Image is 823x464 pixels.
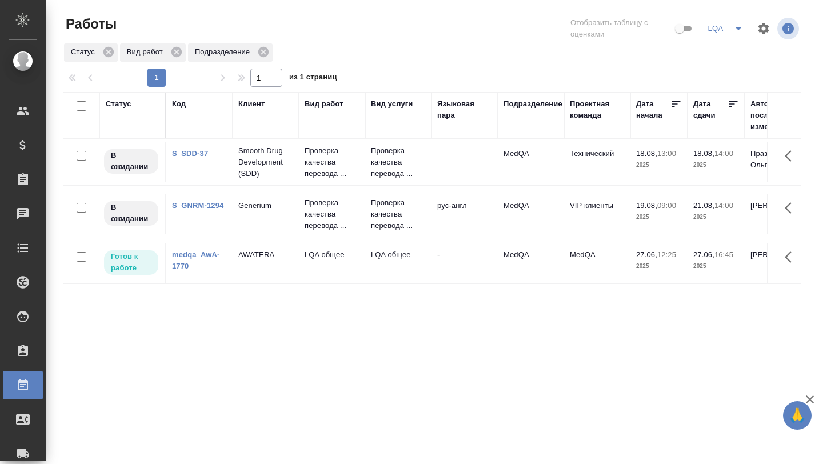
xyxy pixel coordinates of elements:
p: В ожидании [111,202,151,225]
span: Работы [63,15,117,33]
p: 14:00 [714,149,733,158]
span: Посмотреть информацию [777,18,801,39]
p: Статус [71,46,99,58]
p: Проверка качества перевода ... [371,145,426,179]
td: - [432,243,498,283]
p: 2025 [636,261,682,272]
td: MedQA [498,194,564,234]
p: AWATERA [238,249,293,261]
td: MedQA [498,243,564,283]
p: 2025 [693,211,739,223]
p: Проверка качества перевода ... [371,197,426,231]
p: 19.08, [636,201,657,210]
td: Технический [564,142,630,182]
a: medqa_AwA-1770 [172,250,220,270]
td: MedQA [564,243,630,283]
button: Здесь прячутся важные кнопки [778,243,805,271]
p: Подразделение [195,46,254,58]
button: 🙏 [783,401,812,430]
span: из 1 страниц [289,70,337,87]
p: 14:00 [714,201,733,210]
p: Вид работ [127,46,167,58]
div: split button [704,19,750,38]
p: 21.08, [693,201,714,210]
td: [PERSON_NAME] [745,194,811,234]
div: Проектная команда [570,98,625,121]
div: Клиент [238,98,265,110]
p: 18.08, [693,149,714,158]
button: Здесь прячутся важные кнопки [778,194,805,222]
td: [PERSON_NAME] [745,243,811,283]
button: Здесь прячутся важные кнопки [778,142,805,170]
div: Вид услуги [371,98,413,110]
p: 16:45 [714,250,733,259]
td: Праздничных Ольга [745,142,811,182]
div: Вид работ [305,98,343,110]
p: Проверка качества перевода ... [305,197,359,231]
p: LQA общее [305,249,359,261]
div: Исполнитель назначен, приступать к работе пока рано [103,148,159,175]
div: Дата начала [636,98,670,121]
p: Smooth Drug Development (SDD) [238,145,293,179]
div: Статус [106,98,131,110]
p: 13:00 [657,149,676,158]
p: 09:00 [657,201,676,210]
p: В ожидании [111,150,151,173]
p: 2025 [636,211,682,223]
td: VIP клиенты [564,194,630,234]
p: LQA общее [371,249,426,261]
p: Проверка качества перевода ... [305,145,359,179]
p: 12:25 [657,250,676,259]
p: Generium [238,200,293,211]
div: Автор последнего изменения [750,98,805,133]
div: Подразделение [188,43,273,62]
td: рус-англ [432,194,498,234]
div: Языковая пара [437,98,492,121]
td: MedQA [498,142,564,182]
p: 2025 [636,159,682,171]
a: S_GNRM-1294 [172,201,223,210]
div: Вид работ [120,43,186,62]
a: S_SDD-37 [172,149,208,158]
span: Настроить таблицу [750,15,777,42]
div: Дата сдачи [693,98,728,121]
div: Исполнитель может приступить к работе [103,249,159,276]
p: 2025 [693,261,739,272]
span: Отобразить таблицу с оценками [570,17,673,40]
p: 27.06, [636,250,657,259]
p: Готов к работе [111,251,151,274]
p: 18.08, [636,149,657,158]
p: 27.06, [693,250,714,259]
div: Статус [64,43,118,62]
div: Подразделение [504,98,562,110]
div: Код [172,98,186,110]
span: 🙏 [788,403,807,427]
p: 2025 [693,159,739,171]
